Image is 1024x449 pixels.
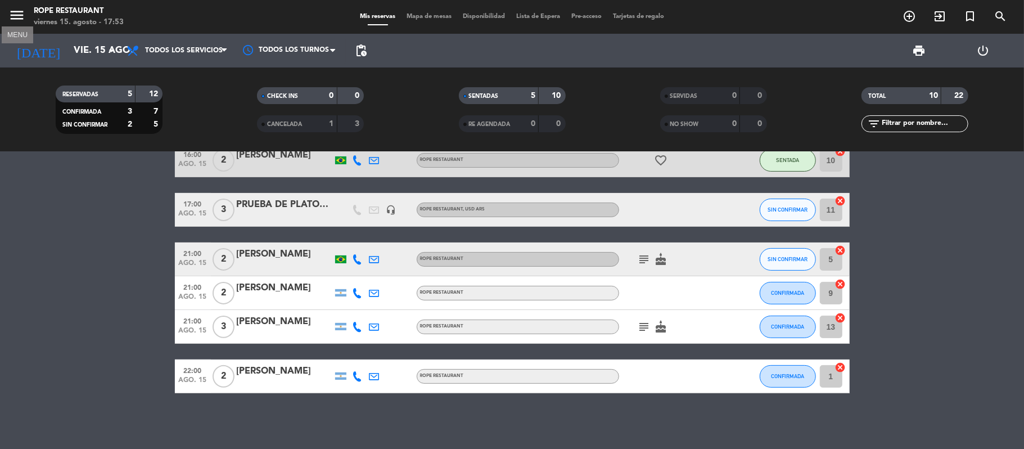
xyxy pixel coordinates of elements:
div: [PERSON_NAME] [237,148,332,163]
strong: 5 [128,90,132,98]
span: NO SHOW [670,122,699,127]
i: cancel [835,312,846,324]
span: SIN CONFIRMAR [768,206,808,213]
i: arrow_drop_down [105,44,118,57]
span: SENTADA [776,157,799,163]
span: ago. 15 [179,259,207,272]
i: cancel [835,362,846,373]
button: SIN CONFIRMAR [760,248,816,271]
span: CONFIRMADA [62,109,101,115]
span: ago. 15 [179,160,207,173]
span: ROPE RESTAURANT [420,158,464,162]
div: [PERSON_NAME] [237,281,332,295]
span: 3 [213,199,234,221]
i: cancel [835,245,846,256]
span: ROPE RESTAURANT [420,374,464,378]
i: menu [8,7,25,24]
i: favorite_border [655,154,668,167]
i: turned_in_not [963,10,977,23]
div: Rope restaurant [34,6,124,17]
span: RESERVADAS [62,92,98,97]
strong: 0 [355,92,362,100]
strong: 0 [732,120,737,128]
span: ROPE RESTAURANT [420,257,464,261]
div: viernes 15. agosto - 17:53 [34,17,124,28]
strong: 3 [355,120,362,128]
span: 16:00 [179,147,207,160]
span: ROPE RESTAURANT [420,324,464,329]
span: RE AGENDADA [469,122,511,127]
span: pending_actions [354,44,368,57]
div: PRUEBA DE PLATOS-[PERSON_NAME] [237,197,332,212]
span: 21:00 [179,314,207,327]
span: 2 [213,365,234,388]
button: menu [8,7,25,28]
span: ago. 15 [179,376,207,389]
strong: 7 [154,107,160,115]
i: cake [655,320,668,334]
strong: 3 [128,107,132,115]
span: 21:00 [179,280,207,293]
span: 3 [213,316,234,338]
span: Pre-acceso [566,14,607,20]
span: 17:00 [179,197,207,210]
strong: 10 [929,92,938,100]
strong: 0 [732,92,737,100]
span: Disponibilidad [457,14,511,20]
span: 2 [213,149,234,172]
span: Mis reservas [354,14,401,20]
span: SIN CONFIRMAR [768,256,808,262]
strong: 1 [330,120,334,128]
span: CONFIRMADA [771,324,804,330]
span: ROPE RESTAURANT [420,207,485,212]
span: SERVIDAS [670,93,698,99]
i: cancel [835,195,846,206]
input: Filtrar por nombre... [881,118,968,130]
span: Todos los servicios [145,47,223,55]
i: cancel [835,279,846,290]
span: ago. 15 [179,327,207,340]
i: power_settings_new [977,44,990,57]
i: add_circle_outline [903,10,916,23]
strong: 22 [954,92,966,100]
i: search [994,10,1007,23]
span: SIN CONFIRMAR [62,122,107,128]
span: 22:00 [179,363,207,376]
span: ago. 15 [179,293,207,306]
i: cake [655,253,668,266]
i: subject [638,253,651,266]
strong: 0 [757,120,764,128]
span: , USD ARS [463,207,485,212]
div: LOG OUT [951,34,1016,68]
span: CONFIRMADA [771,373,804,379]
i: [DATE] [8,38,68,63]
div: MENU [2,29,33,39]
span: CONFIRMADA [771,290,804,296]
span: 2 [213,248,234,271]
span: 21:00 [179,246,207,259]
div: [PERSON_NAME] [237,247,332,262]
strong: 2 [128,120,132,128]
strong: 5 [531,92,535,100]
strong: 5 [154,120,160,128]
span: Tarjetas de regalo [607,14,670,20]
strong: 0 [556,120,563,128]
button: CONFIRMADA [760,365,816,388]
strong: 0 [531,120,535,128]
span: CHECK INS [267,93,298,99]
button: SIN CONFIRMAR [760,199,816,221]
strong: 0 [330,92,334,100]
div: [PERSON_NAME] [237,315,332,329]
div: [PERSON_NAME] [237,364,332,379]
strong: 12 [149,90,160,98]
span: Lista de Espera [511,14,566,20]
button: CONFIRMADA [760,316,816,338]
strong: 0 [757,92,764,100]
i: headset_mic [386,205,396,215]
span: Mapa de mesas [401,14,457,20]
button: SENTADA [760,149,816,172]
span: SENTADAS [469,93,499,99]
span: print [912,44,926,57]
span: TOTAL [868,93,886,99]
span: 2 [213,282,234,304]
